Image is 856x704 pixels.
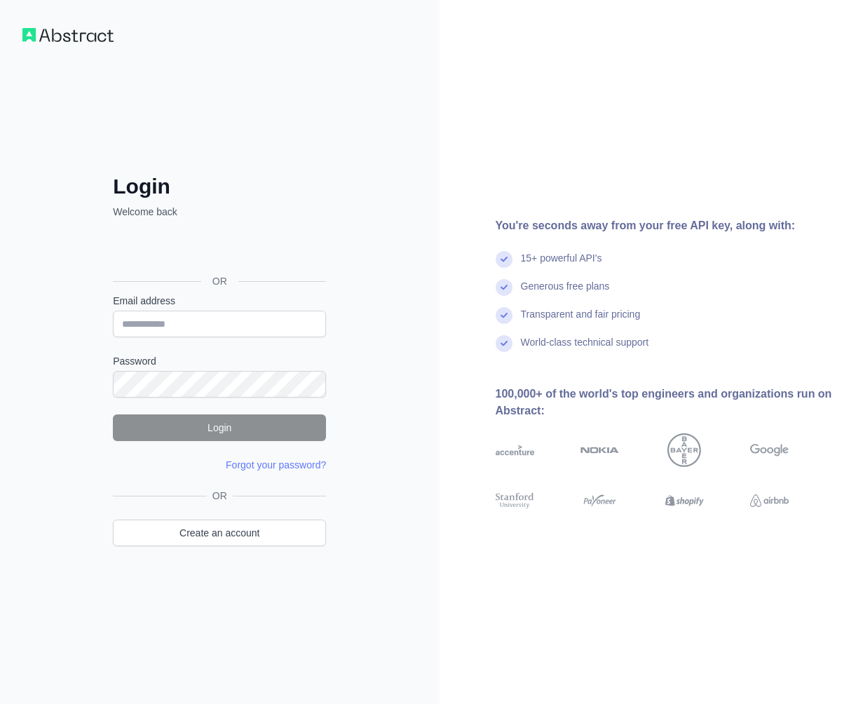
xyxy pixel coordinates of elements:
div: Transparent and fair pricing [521,307,641,335]
div: You're seconds away from your free API key, along with: [496,217,834,234]
div: 15+ powerful API's [521,251,602,279]
img: stanford university [496,491,534,510]
label: Password [113,354,326,368]
div: World-class technical support [521,335,649,363]
img: nokia [580,433,619,467]
span: OR [207,489,233,503]
button: Login [113,414,326,441]
img: Workflow [22,28,114,42]
img: check mark [496,279,512,296]
div: 100,000+ of the world's top engineers and organizations run on Abstract: [496,386,834,419]
a: Forgot your password? [226,459,326,471]
img: check mark [496,307,512,324]
a: Create an account [113,520,326,546]
h2: Login [113,174,326,199]
img: google [750,433,789,467]
img: shopify [665,491,704,510]
img: accenture [496,433,534,467]
span: OR [201,274,238,288]
img: airbnb [750,491,789,510]
div: Generous free plans [521,279,610,307]
iframe: Кнопка "Войти с аккаунтом Google" [106,234,330,265]
label: Email address [113,294,326,308]
p: Welcome back [113,205,326,219]
img: bayer [667,433,701,467]
img: check mark [496,335,512,352]
img: check mark [496,251,512,268]
img: payoneer [580,491,619,510]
